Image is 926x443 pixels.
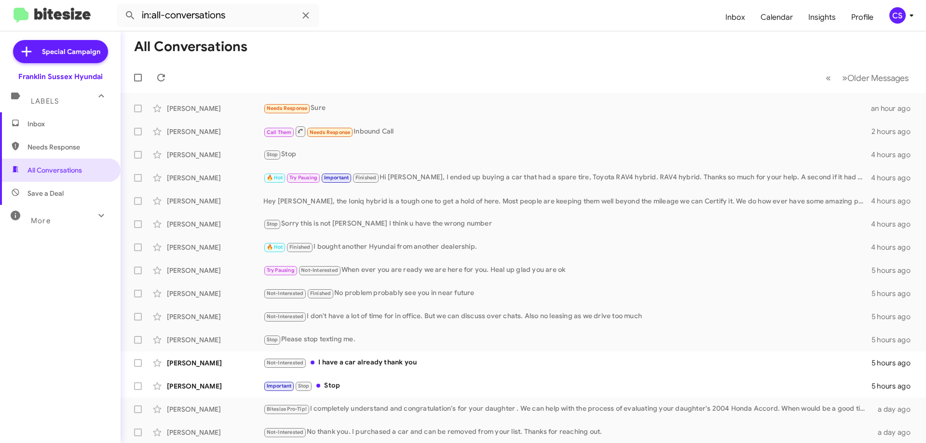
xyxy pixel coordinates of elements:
[167,358,263,368] div: [PERSON_NAME]
[267,360,304,366] span: Not-Interested
[27,142,109,152] span: Needs Response
[167,404,263,414] div: [PERSON_NAME]
[267,406,307,412] span: Bitesize Pro-Tip!
[872,358,918,368] div: 5 hours ago
[263,218,871,229] div: Sorry this is not [PERSON_NAME] I think u have the wrong number
[310,129,351,135] span: Needs Response
[263,242,871,253] div: I bought another Hyundai from another dealership.
[31,97,59,106] span: Labels
[871,219,918,229] div: 4 hours ago
[267,105,308,111] span: Needs Response
[872,312,918,322] div: 5 hours ago
[263,311,872,322] div: I don't have a lot of time for in office. But we can discuss over chats. Also no leasing as we dr...
[263,103,871,114] div: Sure
[18,72,103,81] div: Franklin Sussex Hyundai
[847,73,909,83] span: Older Messages
[289,244,311,250] span: Finished
[167,219,263,229] div: [PERSON_NAME]
[871,104,918,113] div: an hour ago
[263,172,871,183] div: Hi [PERSON_NAME], I ended up buying a car that had a spare tire, Toyota RAV4 hybrid. RAV4 hybrid....
[13,40,108,63] a: Special Campaign
[871,242,918,252] div: 4 hours ago
[27,165,82,175] span: All Conversations
[289,175,317,181] span: Try Pausing
[267,336,278,343] span: Stop
[263,196,871,206] div: Hey [PERSON_NAME], the Ioniq hybrid is a tough one to get a hold of here. Most people are keeping...
[167,127,263,136] div: [PERSON_NAME]
[871,196,918,206] div: 4 hours ago
[167,150,263,160] div: [PERSON_NAME]
[267,244,283,250] span: 🔥 Hot
[872,266,918,275] div: 5 hours ago
[263,334,872,345] div: Please stop texting me.
[167,335,263,345] div: [PERSON_NAME]
[820,68,837,88] button: Previous
[820,68,914,88] nav: Page navigation example
[267,313,304,320] span: Not-Interested
[298,383,310,389] span: Stop
[842,72,847,84] span: »
[263,357,872,368] div: I have a car already thank you
[167,289,263,298] div: [PERSON_NAME]
[872,404,918,414] div: a day ago
[826,72,831,84] span: «
[872,335,918,345] div: 5 hours ago
[872,381,918,391] div: 5 hours ago
[267,383,292,389] span: Important
[263,403,872,415] div: I completely understand and congratulation's for your daughter . We can help with the process of ...
[167,173,263,183] div: [PERSON_NAME]
[167,242,263,252] div: [PERSON_NAME]
[871,173,918,183] div: 4 hours ago
[872,289,918,298] div: 5 hours ago
[134,39,247,54] h1: All Conversations
[881,7,915,24] button: CS
[27,188,64,198] span: Save a Deal
[267,267,295,273] span: Try Pausing
[263,125,872,137] div: Inbound Call
[889,7,906,24] div: CS
[718,3,753,31] a: Inbox
[871,150,918,160] div: 4 hours ago
[753,3,801,31] a: Calendar
[310,290,331,296] span: Finished
[167,196,263,206] div: [PERSON_NAME]
[836,68,914,88] button: Next
[301,267,338,273] span: Not-Interested
[267,221,278,227] span: Stop
[267,429,304,435] span: Not-Interested
[167,312,263,322] div: [PERSON_NAME]
[267,290,304,296] span: Not-Interested
[267,175,283,181] span: 🔥 Hot
[872,428,918,437] div: a day ago
[267,129,292,135] span: Call Them
[324,175,349,181] span: Important
[42,47,100,56] span: Special Campaign
[27,119,109,129] span: Inbox
[117,4,319,27] input: Search
[263,265,872,276] div: When ever you are ready we are here for you. Heal up glad you are ok
[844,3,881,31] a: Profile
[267,151,278,158] span: Stop
[263,427,872,438] div: No thank you. I purchased a car and can be removed from your list. Thanks for reaching out.
[801,3,844,31] a: Insights
[872,127,918,136] div: 2 hours ago
[167,266,263,275] div: [PERSON_NAME]
[263,149,871,160] div: Stop
[167,104,263,113] div: [PERSON_NAME]
[263,380,872,391] div: Stop
[167,381,263,391] div: [PERSON_NAME]
[31,216,51,225] span: More
[167,428,263,437] div: [PERSON_NAME]
[355,175,377,181] span: Finished
[263,288,872,299] div: No problem probably see you in near future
